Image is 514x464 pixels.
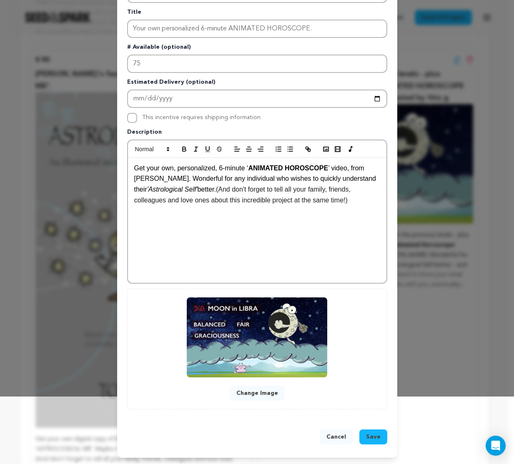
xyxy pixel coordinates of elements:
span: Get your own, personalized, 6-minute ‘ [134,165,248,172]
em: 'Astrological Self' [147,186,198,193]
button: Cancel [320,429,353,444]
span: ’ video, from [PERSON_NAME]. Wonderful for any individual who wishes to quickly understand their [134,165,378,193]
p: (And don't forget to tell all your family, friends, colleagues and love ones about this incredibl... [134,163,380,205]
p: Description [127,128,387,140]
input: Enter number available [127,55,387,73]
strong: ANIMATED HOROSCOPE [248,165,328,172]
input: Enter title [127,20,387,38]
span: better. [197,186,216,193]
p: # Available (optional) [127,43,387,55]
button: Save [359,429,387,444]
input: Enter Estimated Delivery [127,90,387,108]
button: Change Image [230,386,285,401]
p: Estimated Delivery (optional) [127,78,387,90]
div: Open Intercom Messenger [486,436,506,456]
label: This incentive requires shipping information [142,115,261,120]
span: Save [366,433,381,441]
p: Title [127,8,387,20]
